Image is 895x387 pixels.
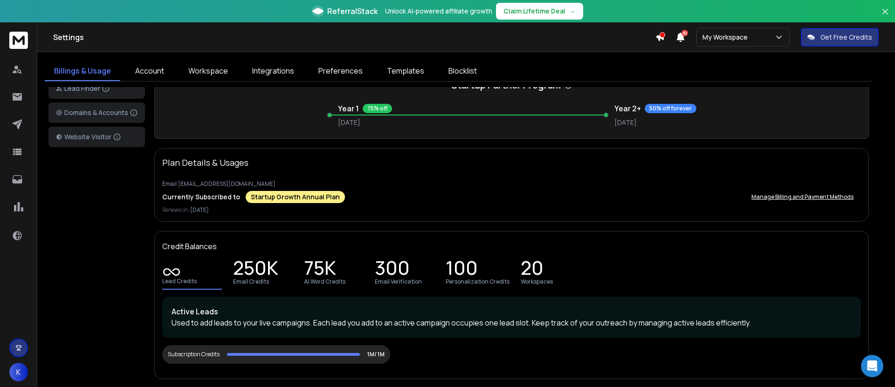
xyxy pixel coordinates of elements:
[446,278,509,285] p: Personalization Credits
[243,61,303,81] a: Integrations
[375,263,410,276] p: 300
[48,127,145,147] button: Website Visitor
[126,61,173,81] a: Account
[48,102,145,123] button: Domains & Accounts
[162,180,861,188] p: Email: [EMAIL_ADDRESS][DOMAIN_NAME]
[375,278,422,285] p: Email Verification
[682,30,688,36] span: 50
[569,7,576,16] span: →
[162,156,248,169] p: Plan Details & Usages
[233,278,269,285] p: Email Credits
[614,103,641,114] h3: Year 2+
[45,61,120,81] a: Billings & Usage
[327,6,378,17] span: ReferralStack
[363,104,392,113] div: 75% off
[172,317,852,328] p: Used to add leads to your live campaigns. Each lead you add to an active campaign occupies one le...
[9,363,28,381] button: K
[378,61,434,81] a: Templates
[367,351,385,358] p: 1M/ 1M
[162,206,861,214] p: Renews on:
[168,351,220,358] div: Subscription Credits
[338,103,359,114] h3: Year 1
[53,32,655,43] h1: Settings
[744,188,861,206] button: Manage Billing and Payment Methods
[162,192,240,202] p: Currently Subscribed to
[521,278,553,285] p: Workspaces
[162,278,197,285] p: Lead Credits
[446,263,478,276] p: 100
[801,28,879,47] button: Get Free Credits
[304,263,336,276] p: 75K
[190,206,209,214] span: [DATE]
[338,118,603,127] p: [DATE]
[521,263,544,276] p: 20
[751,193,854,201] p: Manage Billing and Payment Methods
[879,6,891,28] button: Close banner
[48,78,145,99] button: Lead Finder
[309,61,372,81] a: Preferences
[246,191,345,203] div: Startup Growth Annual Plan
[645,104,696,113] div: 50% off forever
[233,263,278,276] p: 250K
[861,355,883,377] div: Open Intercom Messenger
[172,306,852,317] p: Active Leads
[179,61,237,81] a: Workspace
[820,33,872,42] p: Get Free Credits
[304,278,345,285] p: AI Word Credits
[162,241,217,252] p: Credit Balances
[702,33,751,42] p: My Workspace
[385,7,492,16] p: Unlock AI-powered affiliate growth
[614,118,696,127] p: [DATE]
[496,3,583,20] button: Claim Lifetime Deal→
[439,61,486,81] a: Blocklist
